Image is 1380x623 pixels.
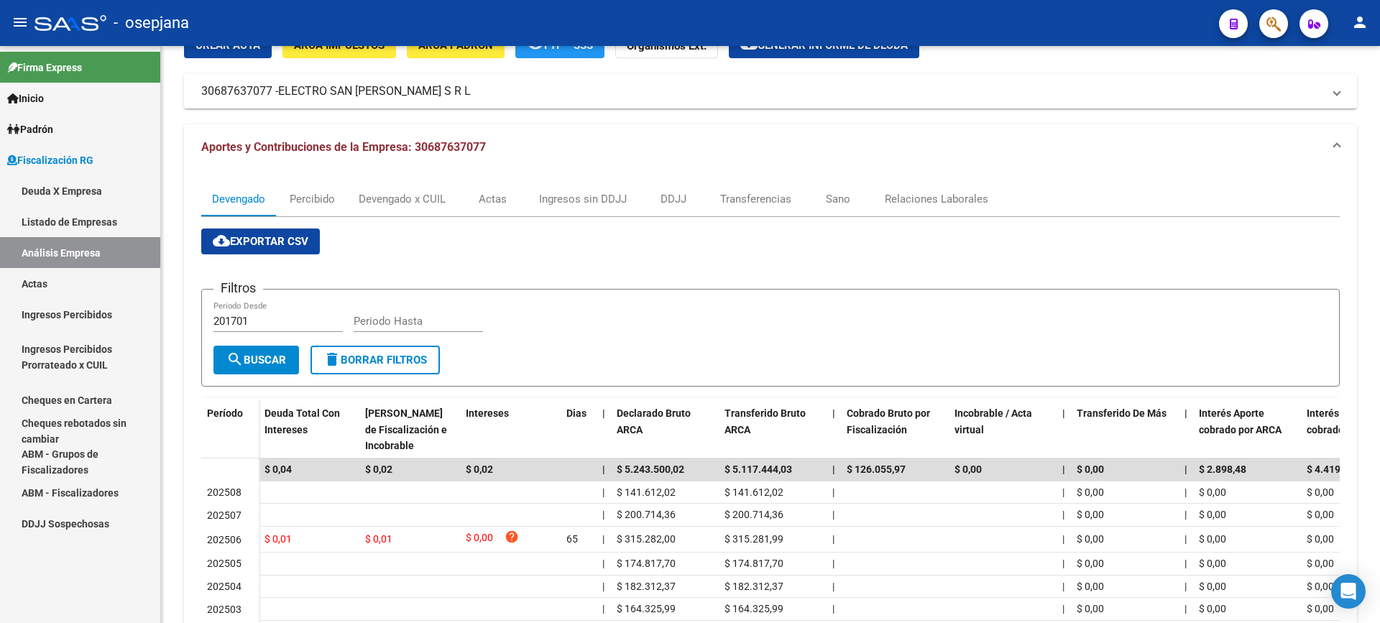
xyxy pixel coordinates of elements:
span: Dias [566,407,586,419]
span: | [1184,509,1187,520]
span: $ 0,00 [1307,486,1334,498]
span: $ 0,00 [1077,558,1104,569]
span: ELECTRO SAN [PERSON_NAME] S R L [278,83,471,99]
span: Fiscalización RG [7,152,93,168]
datatable-header-cell: Transferido Bruto ARCA [719,398,827,461]
span: [PERSON_NAME] de Fiscalización e Incobrable [365,407,447,452]
div: Percibido [290,191,335,207]
span: $ 0,00 [1077,533,1104,545]
span: 202505 [207,558,241,569]
span: $ 141.612,02 [617,486,676,498]
span: Inicio [7,91,44,106]
datatable-header-cell: | [597,398,611,461]
span: | [1062,533,1064,545]
span: $ 0,00 [1077,603,1104,614]
mat-expansion-panel-header: Aportes y Contribuciones de la Empresa: 30687637077 [184,124,1357,170]
span: $ 0,00 [1077,463,1104,475]
span: $ 200.714,36 [724,509,783,520]
span: $ 0,00 [1199,558,1226,569]
span: | [832,533,834,545]
span: | [832,558,834,569]
datatable-header-cell: Transferido De Más [1071,398,1179,461]
span: $ 0,00 [1307,558,1334,569]
span: $ 315.282,00 [617,533,676,545]
span: 202504 [207,581,241,592]
span: $ 0,00 [1199,486,1226,498]
span: $ 0,01 [264,533,292,545]
span: $ 174.817,70 [617,558,676,569]
span: $ 0,00 [1199,509,1226,520]
span: | [602,509,604,520]
span: | [832,581,834,592]
span: $ 0,00 [466,530,493,549]
span: $ 0,04 [264,463,292,475]
button: Borrar Filtros [310,346,440,374]
mat-icon: search [226,351,244,368]
span: $ 174.817,70 [724,558,783,569]
h3: Filtros [213,278,263,298]
datatable-header-cell: Declarado Bruto ARCA [611,398,719,461]
span: Deuda Total Con Intereses [264,407,340,435]
div: Ingresos sin DDJJ [539,191,627,207]
div: Sano [826,191,850,207]
span: | [602,533,604,545]
span: $ 126.055,97 [847,463,906,475]
span: $ 0,00 [1077,509,1104,520]
span: $ 200.714,36 [617,509,676,520]
datatable-header-cell: | [1179,398,1193,461]
span: 65 [566,533,578,545]
div: Actas [479,191,507,207]
span: | [1184,407,1187,419]
span: | [602,407,605,419]
mat-icon: menu [11,14,29,31]
datatable-header-cell: Dias [561,398,597,461]
datatable-header-cell: | [1057,398,1071,461]
span: | [832,486,834,498]
i: help [505,530,519,544]
mat-icon: person [1351,14,1368,31]
span: $ 0,00 [1307,533,1334,545]
span: | [1062,581,1064,592]
span: $ 164.325,99 [724,603,783,614]
span: $ 0,00 [1077,581,1104,592]
span: Incobrable / Acta virtual [954,407,1032,435]
span: $ 2.898,48 [1199,463,1246,475]
span: | [1184,486,1187,498]
button: Buscar [213,346,299,374]
div: Transferencias [720,191,791,207]
span: $ 0,00 [1307,603,1334,614]
datatable-header-cell: Interés Aporte cobrado por ARCA [1193,398,1301,461]
mat-expansion-panel-header: 30687637077 -ELECTRO SAN [PERSON_NAME] S R L [184,74,1357,109]
span: | [1062,509,1064,520]
span: Firma Express [7,60,82,75]
span: | [602,581,604,592]
span: | [602,463,605,475]
div: Devengado [212,191,265,207]
datatable-header-cell: | [827,398,841,461]
span: | [1184,603,1187,614]
span: Interés Aporte cobrado por ARCA [1199,407,1282,435]
span: | [832,463,835,475]
span: Intereses [466,407,509,419]
datatable-header-cell: Cobrado Bruto por Fiscalización [841,398,949,461]
span: $ 315.281,99 [724,533,783,545]
span: $ 0,00 [1077,486,1104,498]
span: | [602,603,604,614]
datatable-header-cell: Deuda Bruta Neto de Fiscalización e Incobrable [359,398,460,461]
span: $ 0,00 [1199,603,1226,614]
span: | [602,558,604,569]
span: $ 0,00 [1307,581,1334,592]
span: Crear Acta [195,39,260,52]
span: Exportar CSV [213,235,308,248]
span: $ 0,00 [1199,581,1226,592]
datatable-header-cell: Deuda Total Con Intereses [259,398,359,461]
span: $ 0,02 [365,463,392,475]
span: - osepjana [114,7,189,39]
span: | [602,486,604,498]
span: $ 141.612,02 [724,486,783,498]
span: 202503 [207,604,241,615]
span: $ 5.243.500,02 [617,463,684,475]
span: Cobrado Bruto por Fiscalización [847,407,930,435]
span: $ 4.419,02 [1307,463,1354,475]
span: | [832,603,834,614]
